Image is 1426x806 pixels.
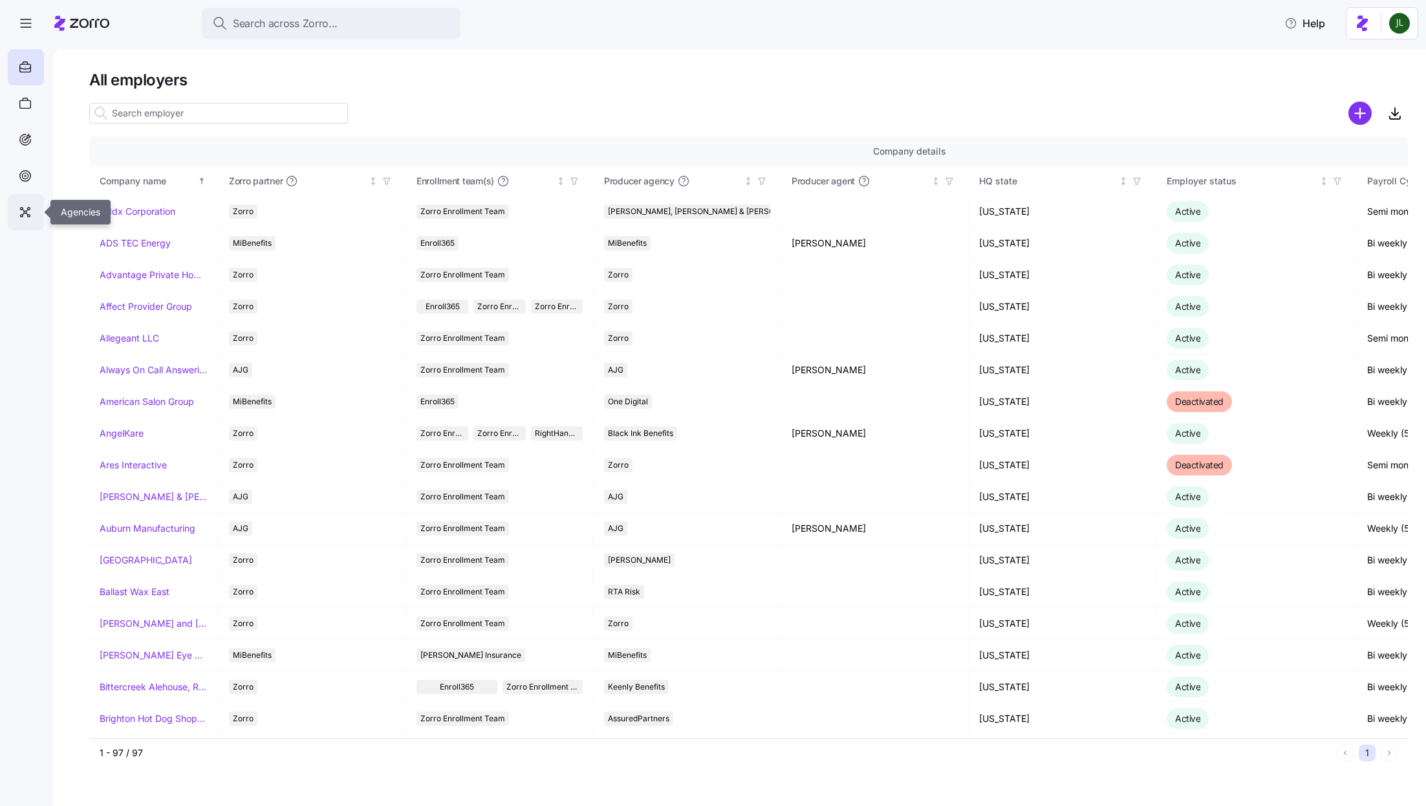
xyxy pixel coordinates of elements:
td: [US_STATE] [969,450,1156,481]
span: Deactivated [1175,459,1224,470]
span: Zorro [233,426,254,441]
td: [US_STATE] [969,608,1156,640]
td: [US_STATE] [969,354,1156,386]
div: Not sorted [556,177,565,186]
span: Active [1175,428,1200,439]
span: Search across Zorro... [233,16,338,32]
td: [US_STATE] [969,259,1156,291]
td: [US_STATE] [969,640,1156,671]
span: MiBenefits [233,648,272,662]
a: [PERSON_NAME] and [PERSON_NAME]'s Furniture [100,617,208,630]
span: Zorro partner [229,175,283,188]
span: Active [1175,523,1200,534]
span: AJG [608,490,623,504]
span: Active [1175,618,1200,629]
a: Brighton Hot Dog Shoppe [100,712,208,725]
span: Zorro [233,585,254,599]
span: MiBenefits [608,648,647,662]
td: [US_STATE] [969,418,1156,450]
span: Zorro Enrollment Experts [535,300,579,314]
td: [US_STATE] [969,386,1156,418]
td: [US_STATE] [969,228,1156,259]
a: [GEOGRAPHIC_DATA] [100,554,192,567]
img: d9b9d5af0451fe2f8c405234d2cf2198 [1389,13,1410,34]
span: Zorro [608,616,629,631]
button: Next page [1381,745,1398,761]
span: Deactivated [1175,396,1224,407]
span: [PERSON_NAME] Insurance [420,648,521,662]
input: Search employer [89,103,348,124]
span: Zorro Enrollment Team [420,363,505,377]
td: [PERSON_NAME] [781,228,969,259]
div: Not sorted [931,177,940,186]
span: MiBenefits [608,236,647,250]
span: Zorro [608,331,629,345]
a: Advantage Private Home Care [100,268,208,281]
span: AJG [233,490,248,504]
span: Zorro [233,712,254,726]
span: Enroll365 [420,236,455,250]
span: Active [1175,364,1200,375]
th: Producer agencyNot sorted [594,166,781,196]
td: [US_STATE] [969,513,1156,545]
span: Enrollment team(s) [416,175,494,188]
a: [PERSON_NAME] & [PERSON_NAME]'s [100,490,208,503]
td: [PERSON_NAME] [781,354,969,386]
span: Zorro [233,300,254,314]
a: Addx Corporation [100,205,175,218]
span: Zorro Enrollment Experts [477,426,521,441]
div: Company name [100,174,195,188]
span: Active [1175,649,1200,660]
span: Zorro Enrollment Team [420,712,505,726]
span: Producer agency [604,175,675,188]
span: [PERSON_NAME], [PERSON_NAME] & [PERSON_NAME] [608,204,809,219]
span: Active [1175,586,1200,597]
span: Zorro [608,458,629,472]
th: Company nameSorted ascending [89,166,219,196]
td: [US_STATE] [969,196,1156,228]
span: Keenly Benefits [608,680,665,694]
td: [US_STATE] [969,323,1156,354]
th: Enrollment team(s)Not sorted [406,166,594,196]
span: Zorro Enrollment Team [477,300,521,314]
span: Zorro Enrollment Team [420,268,505,282]
span: Zorro Enrollment Team [420,553,505,567]
span: Zorro Enrollment Team [420,585,505,599]
a: Always On Call Answering Service [100,364,208,376]
a: ADS TEC Energy [100,237,171,250]
span: MiBenefits [233,236,272,250]
th: Employer statusNot sorted [1156,166,1357,196]
span: Active [1175,554,1200,565]
span: RTA Risk [608,585,640,599]
span: AJG [608,521,623,536]
td: [US_STATE] [969,481,1156,513]
svg: add icon [1348,102,1372,125]
span: Active [1175,491,1200,502]
span: Help [1284,16,1325,31]
a: AngelKare [100,427,144,440]
th: Zorro partnerNot sorted [219,166,406,196]
span: AJG [233,363,248,377]
td: [US_STATE] [969,703,1156,735]
button: Search across Zorro... [202,8,460,39]
span: Enroll365 [440,680,474,694]
span: Zorro [608,268,629,282]
td: [US_STATE] [969,576,1156,608]
span: Zorro [233,458,254,472]
span: MiBenefits [233,395,272,409]
a: Ares Interactive [100,459,167,472]
span: Zorro [233,204,254,219]
div: Employer status [1167,174,1317,188]
span: RightHandMan Financial [535,426,579,441]
span: Zorro [608,300,629,314]
span: Active [1175,713,1200,724]
span: Zorro Enrollment Team [420,521,505,536]
div: Not sorted [1319,177,1328,186]
div: Not sorted [1119,177,1128,186]
button: Previous page [1337,745,1354,761]
span: [PERSON_NAME] [608,553,671,567]
span: Zorro Enrollment Team [420,458,505,472]
span: AJG [233,521,248,536]
a: [PERSON_NAME] Eye Associates [100,649,208,662]
span: Active [1175,301,1200,312]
